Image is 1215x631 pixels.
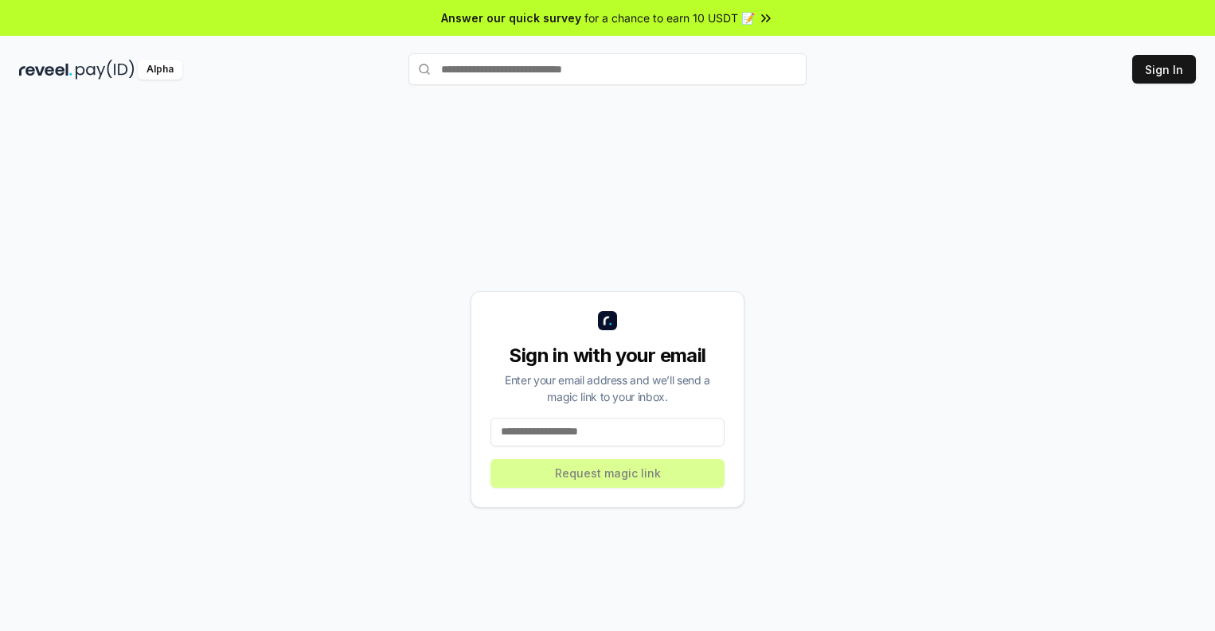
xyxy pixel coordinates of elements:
[76,60,135,80] img: pay_id
[490,372,725,405] div: Enter your email address and we’ll send a magic link to your inbox.
[490,343,725,368] div: Sign in with your email
[138,60,182,80] div: Alpha
[441,10,581,26] span: Answer our quick survey
[1132,55,1196,84] button: Sign In
[19,60,72,80] img: reveel_dark
[598,311,617,330] img: logo_small
[584,10,755,26] span: for a chance to earn 10 USDT 📝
